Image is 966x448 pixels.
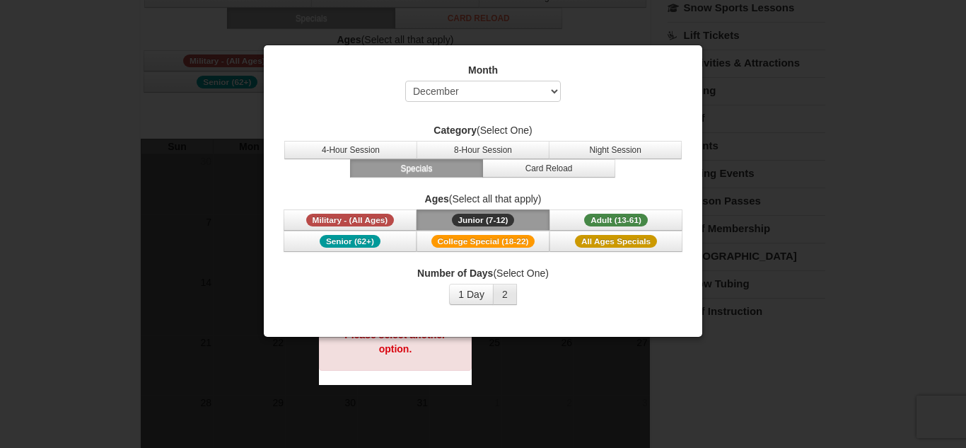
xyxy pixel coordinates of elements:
[584,214,648,226] span: Adult (13-61)
[281,192,685,206] label: (Select all that apply)
[549,209,682,231] button: Adult (13-61)
[284,141,417,159] button: 4-Hour Session
[320,235,380,248] span: Senior (62+)
[549,141,682,159] button: Night Session
[417,141,549,159] button: 8-Hour Session
[425,193,449,205] strong: Ages
[306,214,395,226] span: Military - (All Ages)
[417,209,549,231] button: Junior (7-12)
[493,284,517,305] button: 2
[449,284,494,305] button: 1 Day
[417,231,549,252] button: College Special (18-22)
[284,231,417,252] button: Senior (62+)
[549,231,682,252] button: All Ages Specials
[284,209,417,231] button: Military - (All Ages)
[452,214,515,226] span: Junior (7-12)
[281,266,685,280] label: (Select One)
[433,125,477,136] strong: Category
[350,159,483,178] button: Specials
[281,123,685,137] label: (Select One)
[431,235,535,248] span: College Special (18-22)
[575,235,657,248] span: All Ages Specials
[337,287,453,355] strong: Sorry, we don't offer that option for the dates and ages selected. Please select another option.
[482,159,615,178] button: Card Reload
[468,64,498,76] strong: Month
[417,268,493,279] strong: Number of Days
